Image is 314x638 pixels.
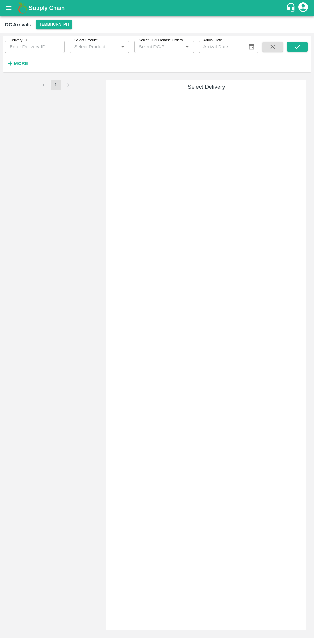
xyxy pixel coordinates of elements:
input: Arrival Date [199,41,243,53]
button: page 1 [51,80,61,90]
label: Delivery ID [10,38,27,43]
label: Select Product [74,38,97,43]
input: Select Product [72,43,117,51]
button: Choose date [245,41,258,53]
div: account of current user [297,1,309,15]
input: Enter Delivery ID [5,41,65,53]
img: logo [16,2,29,14]
h6: Select Delivery [109,82,304,91]
nav: pagination navigation [37,80,74,90]
button: Open [119,43,127,51]
div: customer-support [286,2,297,14]
strong: More [14,61,28,66]
label: Select DC/Purchase Orders [139,38,183,43]
b: Supply Chain [29,5,65,11]
button: More [5,58,30,69]
label: Arrival Date [203,38,222,43]
button: open drawer [1,1,16,15]
input: Select DC/Purchase Orders [136,43,173,51]
a: Supply Chain [29,4,286,13]
button: Open [183,43,191,51]
button: Select DC [36,20,72,29]
div: DC Arrivals [5,21,31,29]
